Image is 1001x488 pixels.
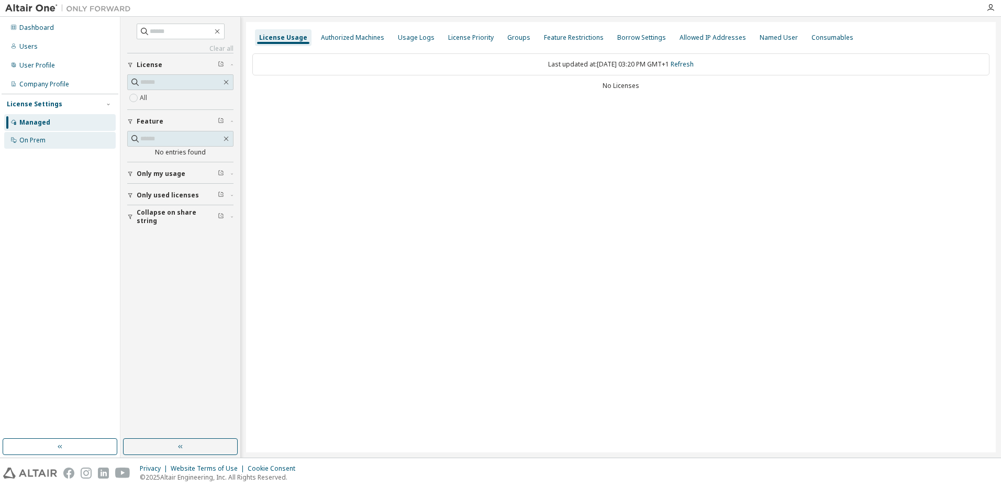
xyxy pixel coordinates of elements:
[140,464,171,473] div: Privacy
[19,136,46,145] div: On Prem
[218,213,224,221] span: Clear filter
[252,53,989,75] div: Last updated at: [DATE] 03:20 PM GMT+1
[5,3,136,14] img: Altair One
[19,118,50,127] div: Managed
[218,170,224,178] span: Clear filter
[7,100,62,108] div: License Settings
[127,110,233,133] button: Feature
[19,42,38,51] div: Users
[140,92,149,104] label: All
[218,117,224,126] span: Clear filter
[19,24,54,32] div: Dashboard
[81,468,92,479] img: instagram.svg
[760,34,798,42] div: Named User
[398,34,435,42] div: Usage Logs
[127,162,233,185] button: Only my usage
[218,191,224,199] span: Clear filter
[98,468,109,479] img: linkedin.svg
[544,34,604,42] div: Feature Restrictions
[140,473,302,482] p: © 2025 Altair Engineering, Inc. All Rights Reserved.
[811,34,853,42] div: Consumables
[127,148,233,157] div: No entries found
[171,464,248,473] div: Website Terms of Use
[448,34,494,42] div: License Priority
[137,117,163,126] span: Feature
[137,191,199,199] span: Only used licenses
[617,34,666,42] div: Borrow Settings
[127,45,233,53] a: Clear all
[680,34,746,42] div: Allowed IP Addresses
[259,34,307,42] div: License Usage
[63,468,74,479] img: facebook.svg
[127,205,233,228] button: Collapse on share string
[127,53,233,76] button: License
[248,464,302,473] div: Cookie Consent
[321,34,384,42] div: Authorized Machines
[252,82,989,90] div: No Licenses
[671,60,694,69] a: Refresh
[3,468,57,479] img: altair_logo.svg
[218,61,224,69] span: Clear filter
[137,170,185,178] span: Only my usage
[115,468,130,479] img: youtube.svg
[507,34,530,42] div: Groups
[19,61,55,70] div: User Profile
[137,208,218,225] span: Collapse on share string
[137,61,162,69] span: License
[19,80,69,88] div: Company Profile
[127,184,233,207] button: Only used licenses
